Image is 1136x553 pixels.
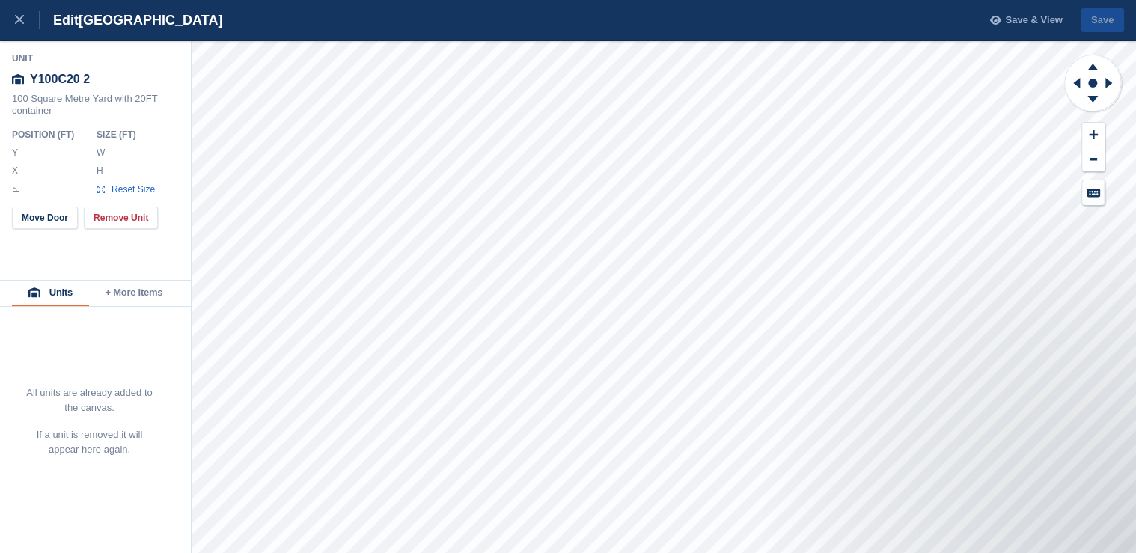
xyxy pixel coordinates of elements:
[97,147,104,159] label: W
[13,185,19,192] img: angle-icn.0ed2eb85.svg
[1005,13,1062,28] span: Save & View
[12,147,19,159] label: Y
[1081,8,1124,33] button: Save
[12,165,19,177] label: X
[84,207,158,229] button: Remove Unit
[12,281,89,306] button: Units
[97,165,104,177] label: H
[1082,147,1105,172] button: Zoom Out
[97,129,162,141] div: Size ( FT )
[12,93,180,124] div: 100 Square Metre Yard with 20FT container
[982,8,1063,33] button: Save & View
[25,385,153,415] p: All units are already added to the canvas.
[12,52,180,64] div: Unit
[89,281,179,306] button: + More Items
[1082,123,1105,147] button: Zoom In
[12,66,180,93] div: Y100C20 2
[12,207,78,229] button: Move Door
[25,427,153,457] p: If a unit is removed it will appear here again.
[111,183,156,196] span: Reset Size
[12,129,85,141] div: Position ( FT )
[40,11,222,29] div: Edit [GEOGRAPHIC_DATA]
[1082,180,1105,205] button: Keyboard Shortcuts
